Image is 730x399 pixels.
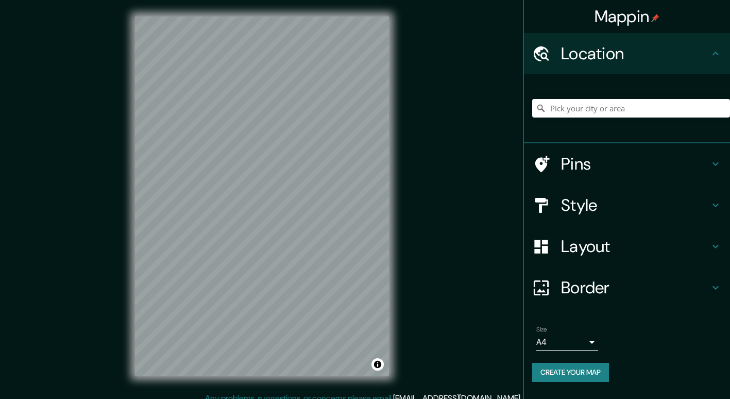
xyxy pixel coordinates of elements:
[651,14,659,22] img: pin-icon.png
[561,43,709,64] h4: Location
[524,33,730,74] div: Location
[524,143,730,185] div: Pins
[595,6,660,27] h4: Mappin
[532,99,730,118] input: Pick your city or area
[532,363,609,382] button: Create your map
[561,195,709,215] h4: Style
[524,267,730,308] div: Border
[561,277,709,298] h4: Border
[561,154,709,174] h4: Pins
[371,358,384,371] button: Toggle attribution
[135,16,389,376] canvas: Map
[536,334,598,351] div: A4
[536,325,547,334] label: Size
[524,226,730,267] div: Layout
[524,185,730,226] div: Style
[561,236,709,257] h4: Layout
